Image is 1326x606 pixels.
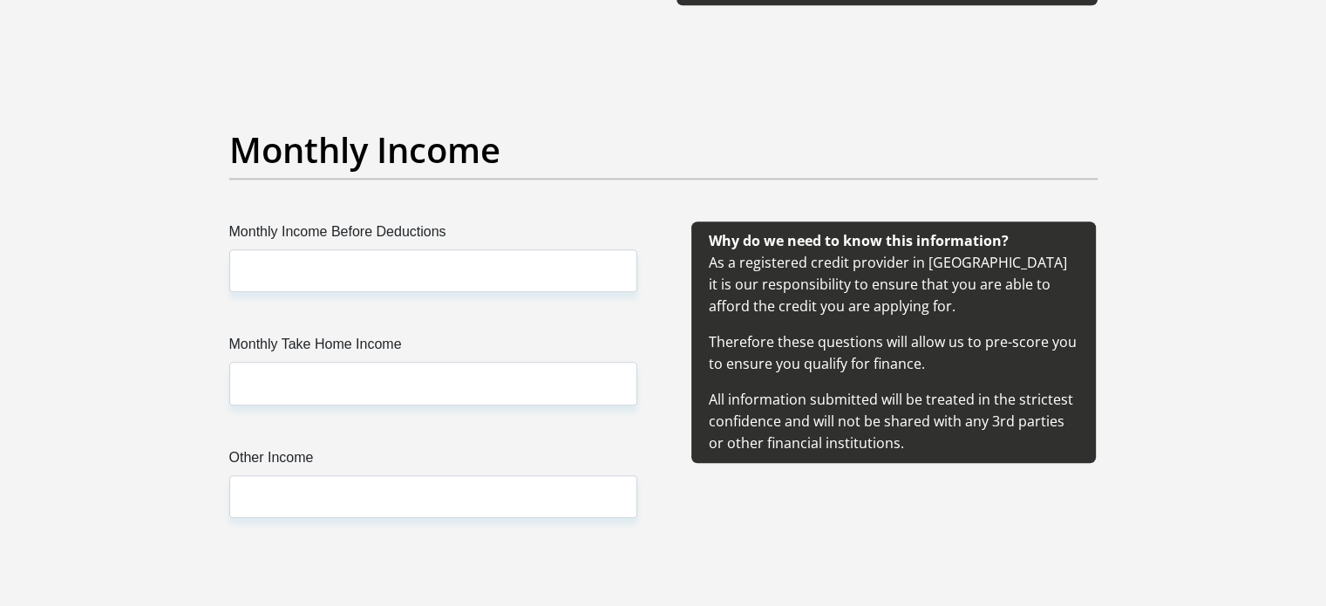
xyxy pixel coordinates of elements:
input: Other Income [229,475,637,518]
label: Other Income [229,447,637,475]
label: Monthly Income Before Deductions [229,221,637,249]
b: Why do we need to know this information? [709,231,1009,250]
span: As a registered credit provider in [GEOGRAPHIC_DATA] it is our responsibility to ensure that you ... [709,231,1077,453]
h2: Monthly Income [229,129,1098,171]
input: Monthly Income Before Deductions [229,249,637,292]
label: Monthly Take Home Income [229,334,637,362]
input: Monthly Take Home Income [229,362,637,405]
